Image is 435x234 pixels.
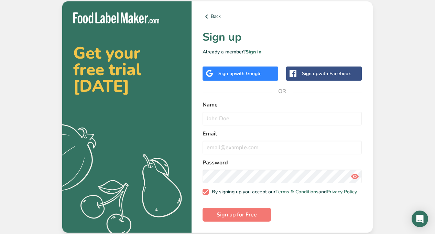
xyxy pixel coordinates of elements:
span: with Google [235,70,262,77]
img: Food Label Maker [73,12,159,24]
a: Privacy Policy [327,189,357,195]
label: Email [203,130,362,138]
input: email@example.com [203,141,362,154]
span: By signing up you accept our and [209,189,357,195]
input: John Doe [203,112,362,125]
span: with Facebook [318,70,351,77]
a: Sign in [246,49,261,55]
a: Terms & Conditions [275,189,318,195]
span: Sign up for Free [217,211,257,219]
div: Sign up [218,70,262,77]
h2: Get your free trial [DATE] [73,45,181,94]
label: Password [203,159,362,167]
div: Open Intercom Messenger [412,211,428,227]
p: Already a member? [203,48,362,55]
label: Name [203,101,362,109]
div: Sign up [302,70,351,77]
span: OR [272,81,293,102]
a: Back [203,12,362,21]
button: Sign up for Free [203,208,271,222]
h1: Sign up [203,29,362,45]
